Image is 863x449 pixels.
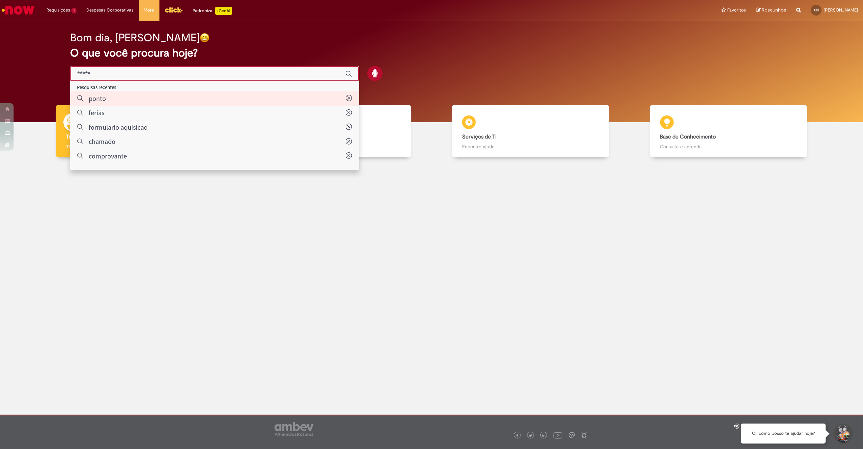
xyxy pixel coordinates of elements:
p: Tirar dúvidas com Lupi Assist e Gen Ai [66,143,203,150]
h2: Bom dia, [PERSON_NAME] [70,32,200,44]
b: Tirar dúvidas [66,133,97,140]
img: click_logo_yellow_360x200.png [165,5,183,15]
img: happy-face.png [200,33,210,43]
span: Requisições [46,7,70,14]
a: Rascunhos [756,7,786,14]
a: Serviços de TI Encontre ajuda [432,105,630,157]
span: [PERSON_NAME] [824,7,858,13]
h2: O que você procura hoje? [70,47,793,59]
button: Iniciar Conversa de Suporte [833,424,853,444]
b: Base de Conhecimento [660,133,716,140]
img: logo_footer_naosei.png [581,432,587,438]
span: More [144,7,154,14]
p: Encontre ajuda [462,143,599,150]
span: Favoritos [727,7,746,14]
div: Oi, como posso te ajudar hoje? [741,424,826,444]
a: Tirar dúvidas Tirar dúvidas com Lupi Assist e Gen Ai [36,105,234,157]
img: logo_footer_twitter.png [529,434,532,437]
p: Consulte e aprenda [660,143,797,150]
p: +GenAi [215,7,232,15]
b: Serviços de TI [462,133,497,140]
img: logo_footer_ambev_rotulo_gray.png [275,422,314,436]
a: Base de Conhecimento Consulte e aprenda [629,105,827,157]
img: logo_footer_workplace.png [569,432,575,438]
span: Despesas Corporativas [87,7,134,14]
img: logo_footer_linkedin.png [542,434,546,438]
span: 1 [71,8,77,14]
div: Padroniza [193,7,232,15]
img: ServiceNow [1,3,36,17]
img: logo_footer_youtube.png [554,431,562,440]
span: CN [814,8,819,12]
img: logo_footer_facebook.png [516,434,519,437]
span: Rascunhos [762,7,786,13]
